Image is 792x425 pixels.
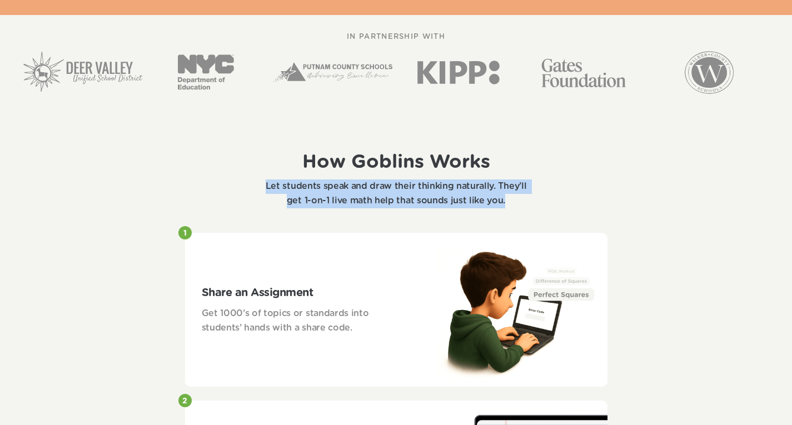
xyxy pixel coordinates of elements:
[202,307,397,335] p: Get 1000’s of topics or standards into students’ hands with a share code.
[182,397,187,406] p: 2
[347,32,445,43] p: IN PARTNERSHIP WITH
[183,229,187,238] p: 1
[257,179,535,208] p: Let students speak and draw their thinking naturally. They’ll get 1-on-1 live math help that soun...
[288,151,505,174] h1: How Goblins Works
[202,284,397,301] h3: Share an Assignment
